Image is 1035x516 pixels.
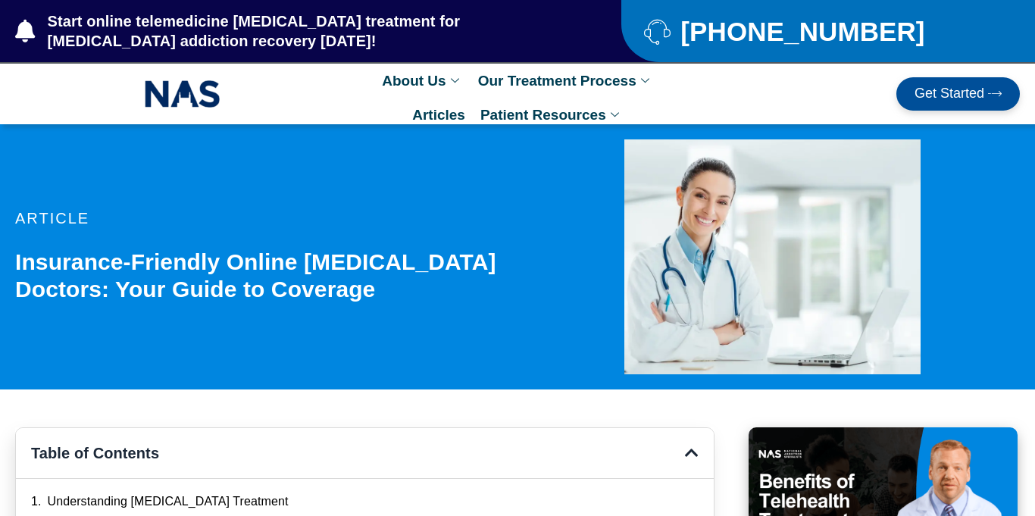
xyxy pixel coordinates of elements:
h1: Insurance-Friendly Online [MEDICAL_DATA] Doctors: Your Guide to Coverage [15,249,525,303]
img: NAS_email_signature-removebg-preview.png [145,77,220,111]
a: Articles [405,98,473,132]
a: Start online telemedicine [MEDICAL_DATA] treatment for [MEDICAL_DATA] addiction recovery [DATE]! [15,11,561,51]
a: Get Started [896,77,1020,111]
h4: Table of Contents [31,443,685,463]
p: article [15,211,525,226]
span: [PHONE_NUMBER] [677,22,924,41]
div: Close table of contents [685,446,699,461]
a: Understanding [MEDICAL_DATA] Treatment [48,494,289,510]
a: Our Treatment Process [471,64,661,98]
img: Telemedicine-Suboxone-Doctors-for-Opioid-Addiction-Treatment-in-Tennessee [624,139,921,374]
a: About Us [374,64,470,98]
a: Patient Resources [473,98,630,132]
span: Get Started [915,86,984,102]
span: Start online telemedicine [MEDICAL_DATA] treatment for [MEDICAL_DATA] addiction recovery [DATE]! [44,11,561,51]
a: [PHONE_NUMBER] [644,18,997,45]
